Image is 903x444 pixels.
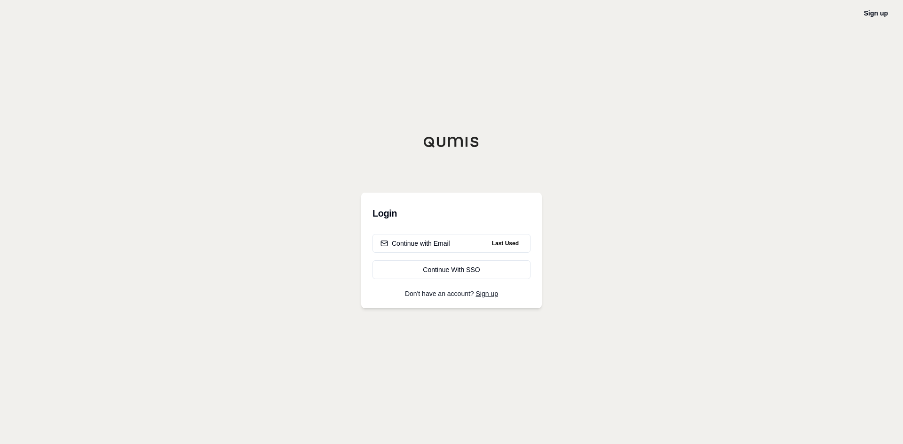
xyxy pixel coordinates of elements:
[372,290,531,297] p: Don't have an account?
[380,239,450,248] div: Continue with Email
[488,238,523,249] span: Last Used
[423,136,480,148] img: Qumis
[864,9,888,17] a: Sign up
[372,234,531,253] button: Continue with EmailLast Used
[476,290,498,297] a: Sign up
[380,265,523,274] div: Continue With SSO
[372,260,531,279] a: Continue With SSO
[372,204,531,223] h3: Login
